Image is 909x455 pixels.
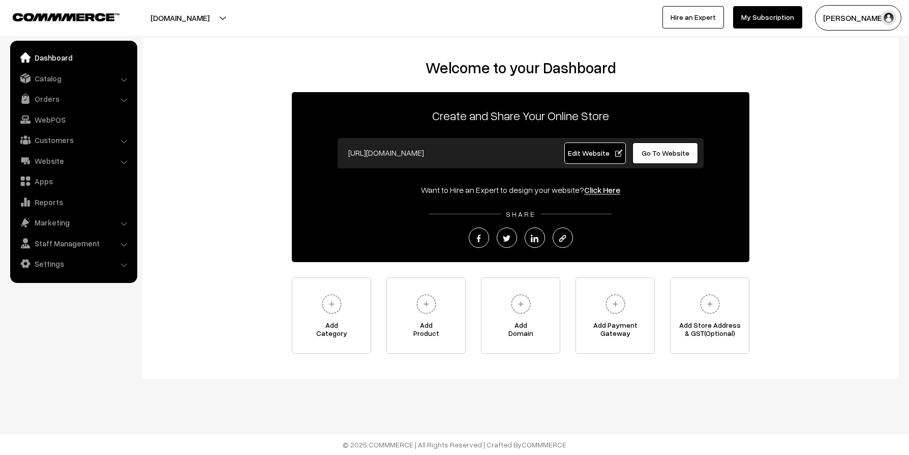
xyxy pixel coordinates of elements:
img: plus.svg [318,290,346,318]
div: Want to Hire an Expert to design your website? [292,184,749,196]
img: plus.svg [601,290,629,318]
p: Create and Share Your Online Store [292,106,749,125]
span: SHARE [501,210,541,218]
a: AddDomain [481,277,560,354]
a: Settings [13,254,134,273]
img: COMMMERCE [13,13,119,21]
a: Catalog [13,69,134,88]
img: plus.svg [507,290,535,318]
a: COMMMERCE [522,440,566,449]
button: [DOMAIN_NAME] [115,5,245,31]
a: Hire an Expert [662,6,724,29]
a: Customers [13,131,134,149]
a: Dashboard [13,48,134,67]
h2: Welcome to your Dashboard [153,59,889,77]
span: Add Store Address & GST(Optional) [671,321,749,342]
a: Add Store Address& GST(Optional) [670,277,749,354]
a: Add PaymentGateway [575,277,655,354]
span: Go To Website [642,149,689,157]
button: [PERSON_NAME]… [815,5,901,31]
a: Staff Management [13,234,134,252]
a: My Subscription [733,6,802,29]
a: AddCategory [292,277,371,354]
a: Reports [13,193,134,211]
a: AddProduct [386,277,466,354]
span: Edit Website [568,149,622,157]
span: Add Category [292,321,371,342]
span: Add Payment Gateway [576,321,654,342]
a: Click Here [584,185,620,195]
a: Marketing [13,213,134,232]
img: user [881,10,896,25]
a: COMMMERCE [13,10,102,22]
img: plus.svg [696,290,724,318]
span: Add Domain [481,321,560,342]
img: plus.svg [412,290,440,318]
a: Website [13,152,134,170]
a: Orders [13,90,134,108]
a: WebPOS [13,110,134,129]
span: Add Product [387,321,465,342]
a: Go To Website [632,143,698,164]
a: Edit Website [564,143,626,164]
a: Apps [13,172,134,190]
